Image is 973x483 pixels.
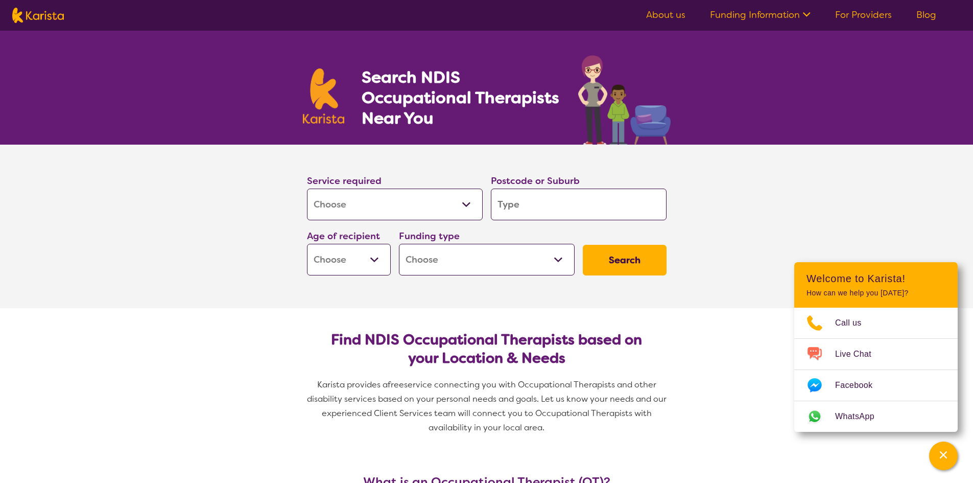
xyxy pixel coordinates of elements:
span: Call us [835,315,874,331]
p: How can we help you [DATE]? [806,289,945,297]
span: service connecting you with Occupational Therapists and other disability services based on your p... [307,379,669,433]
button: Channel Menu [929,442,958,470]
span: Karista provides a [317,379,388,390]
span: WhatsApp [835,409,887,424]
label: Funding type [399,230,460,242]
a: For Providers [835,9,892,21]
a: Web link opens in a new tab. [794,401,958,432]
img: occupational-therapy [578,55,671,145]
img: Karista logo [303,68,345,124]
span: Facebook [835,378,885,393]
button: Search [583,245,667,275]
label: Age of recipient [307,230,380,242]
label: Postcode or Suburb [491,175,580,187]
a: Blog [916,9,936,21]
input: Type [491,189,667,220]
ul: Choose channel [794,308,958,432]
a: Funding Information [710,9,811,21]
h1: Search NDIS Occupational Therapists Near You [362,67,560,128]
img: Karista logo [12,8,64,23]
span: free [388,379,404,390]
a: About us [646,9,685,21]
label: Service required [307,175,382,187]
h2: Find NDIS Occupational Therapists based on your Location & Needs [315,331,658,367]
h2: Welcome to Karista! [806,272,945,285]
span: Live Chat [835,347,884,362]
div: Channel Menu [794,262,958,432]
